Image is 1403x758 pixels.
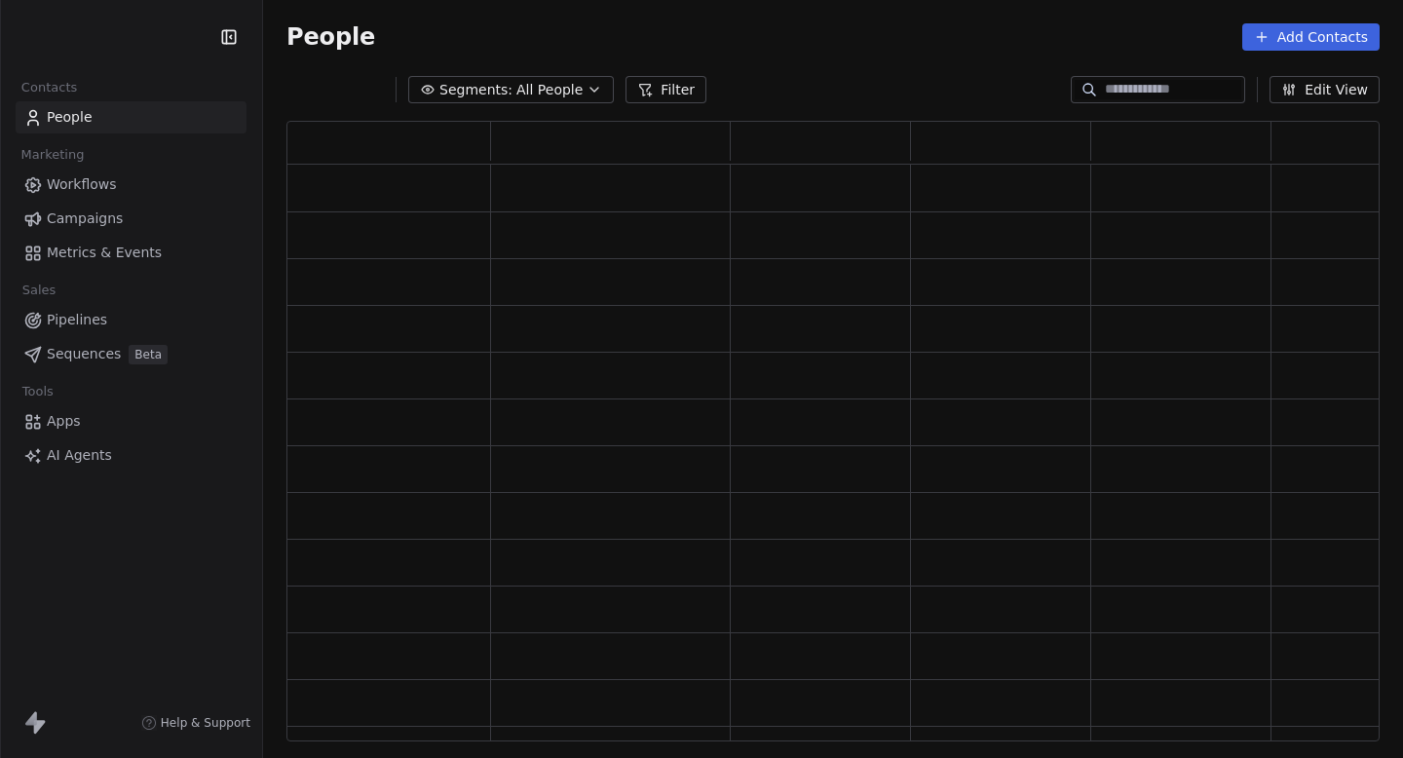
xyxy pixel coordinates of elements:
a: Help & Support [141,715,250,731]
span: Metrics & Events [47,243,162,263]
span: All People [516,80,583,100]
span: Marketing [13,140,93,170]
a: Campaigns [16,203,246,235]
a: Apps [16,405,246,437]
span: Sequences [47,344,121,364]
button: Filter [626,76,706,103]
a: People [16,101,246,133]
span: Contacts [13,73,86,102]
button: Edit View [1270,76,1380,103]
span: Campaigns [47,208,123,229]
a: AI Agents [16,439,246,472]
a: Metrics & Events [16,237,246,269]
span: AI Agents [47,445,112,466]
span: People [47,107,93,128]
span: Tools [14,377,61,406]
span: People [286,22,375,52]
span: Sales [14,276,64,305]
span: Segments: [439,80,512,100]
span: Workflows [47,174,117,195]
span: Pipelines [47,310,107,330]
button: Add Contacts [1242,23,1380,51]
span: Help & Support [161,715,250,731]
a: SequencesBeta [16,338,246,370]
span: Apps [47,411,81,432]
a: Workflows [16,169,246,201]
a: Pipelines [16,304,246,336]
span: Beta [129,345,168,364]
